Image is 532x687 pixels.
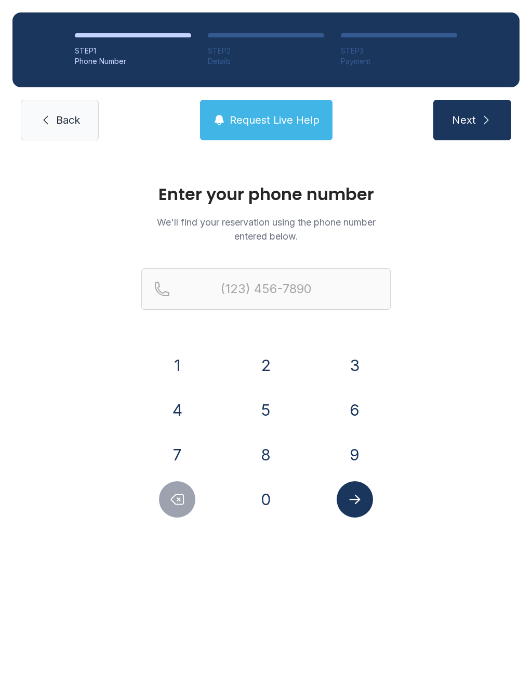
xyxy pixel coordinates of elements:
[56,113,80,127] span: Back
[141,268,391,310] input: Reservation phone number
[337,347,373,384] button: 3
[75,56,191,67] div: Phone Number
[141,186,391,203] h1: Enter your phone number
[337,437,373,473] button: 9
[141,215,391,243] p: We'll find your reservation using the phone number entered below.
[208,56,324,67] div: Details
[248,481,284,518] button: 0
[452,113,476,127] span: Next
[337,392,373,428] button: 6
[230,113,320,127] span: Request Live Help
[337,481,373,518] button: Submit lookup form
[75,46,191,56] div: STEP 1
[341,46,457,56] div: STEP 3
[159,437,195,473] button: 7
[208,46,324,56] div: STEP 2
[159,392,195,428] button: 4
[248,347,284,384] button: 2
[248,437,284,473] button: 8
[159,347,195,384] button: 1
[159,481,195,518] button: Delete number
[341,56,457,67] div: Payment
[248,392,284,428] button: 5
